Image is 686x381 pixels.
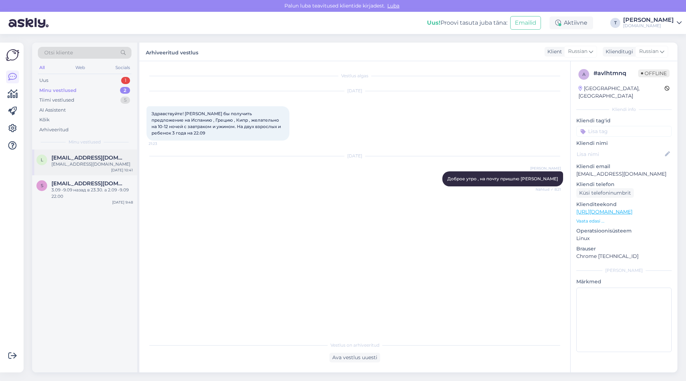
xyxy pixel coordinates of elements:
[44,49,73,57] span: Otsi kliente
[111,167,133,173] div: [DATE] 10:41
[576,209,632,215] a: [URL][DOMAIN_NAME]
[112,200,133,205] div: [DATE] 9:48
[639,48,658,55] span: Russian
[6,48,19,62] img: Askly Logo
[51,187,133,200] div: 3.09 -9.09 назад в 23.30. а 2.09 -9.09 22.00
[577,150,663,158] input: Lisa nimi
[623,17,674,23] div: [PERSON_NAME]
[576,245,672,253] p: Brauser
[576,227,672,235] p: Operatsioonisüsteem
[41,157,43,162] span: l
[385,3,402,9] span: Luba
[576,106,672,113] div: Kliendi info
[38,63,46,72] div: All
[603,48,633,55] div: Klienditugi
[576,170,672,178] p: [EMAIL_ADDRESS][DOMAIN_NAME]
[623,17,682,29] a: [PERSON_NAME][DOMAIN_NAME]
[121,77,130,84] div: 1
[146,73,563,79] div: Vestlus algas
[146,88,563,94] div: [DATE]
[120,87,130,94] div: 2
[576,201,672,208] p: Klienditeekond
[610,18,620,28] div: T
[146,153,563,159] div: [DATE]
[39,116,50,123] div: Kõik
[576,126,672,137] input: Lisa tag
[329,353,380,362] div: Ava vestlus uuesti
[534,187,561,192] span: Nähtud ✓ 8:21
[576,278,672,285] p: Märkmed
[576,267,672,274] div: [PERSON_NAME]
[550,16,593,29] div: Aktiivne
[593,69,638,78] div: # avlhtmnq
[510,16,541,30] button: Emailid
[623,23,674,29] div: [DOMAIN_NAME]
[51,180,126,187] span: senja12341@hotmail.com
[149,141,175,146] span: 21:23
[568,48,587,55] span: Russian
[576,163,672,170] p: Kliendi email
[69,139,101,145] span: Minu vestlused
[151,111,282,136] span: Здравствуйте! [PERSON_NAME] бы получить предложение на Испанию , Грецию , Кипр , желательно на 10...
[39,97,74,104] div: Tiimi vestlused
[41,183,43,188] span: s
[74,63,86,72] div: Web
[51,155,126,161] span: ljuba.laanet@gmail.com
[576,218,672,224] p: Vaata edasi ...
[638,69,670,77] span: Offline
[39,77,48,84] div: Uus
[146,47,198,57] label: Arhiveeritud vestlus
[576,188,634,198] div: Küsi telefoninumbrit
[330,342,379,348] span: Vestlus on arhiveeritud
[576,235,672,242] p: Linux
[39,87,76,94] div: Minu vestlused
[576,140,672,147] p: Kliendi nimi
[114,63,131,72] div: Socials
[51,161,133,167] div: [EMAIL_ADDRESS][DOMAIN_NAME]
[39,107,66,114] div: AI Assistent
[545,48,562,55] div: Klient
[427,19,507,27] div: Proovi tasuta juba täna:
[530,166,561,171] span: [PERSON_NAME]
[578,85,665,100] div: [GEOGRAPHIC_DATA], [GEOGRAPHIC_DATA]
[576,253,672,260] p: Chrome [TECHNICAL_ID]
[576,117,672,124] p: Kliendi tag'id
[39,126,69,133] div: Arhiveeritud
[582,72,586,77] span: a
[447,176,558,181] span: Доброе утро , на почту пришлю [PERSON_NAME]
[576,181,672,188] p: Kliendi telefon
[427,19,441,26] b: Uus!
[120,97,130,104] div: 5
